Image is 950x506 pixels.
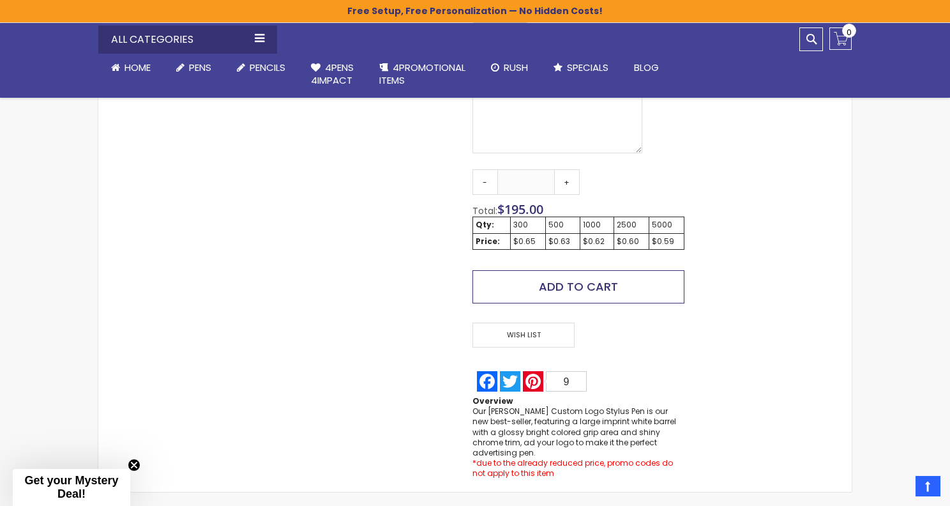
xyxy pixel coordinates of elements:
strong: Qty: [476,219,494,230]
a: Top [916,476,940,496]
div: 500 [548,220,577,230]
a: Specials [541,54,621,82]
a: - [472,169,498,195]
div: $0.60 [617,236,646,247]
strong: Overview [472,395,513,406]
a: Blog [621,54,672,82]
span: Add to Cart [539,279,618,295]
div: Our [PERSON_NAME] Custom Logo Stylus Pen is our new best-seller, featuring a large imprint white ... [472,406,684,479]
a: + [554,169,580,195]
span: Total: [472,204,497,217]
a: 4Pens4impact [298,54,366,95]
div: All Categories [98,26,277,54]
span: 4PROMOTIONAL ITEMS [379,61,465,87]
a: Rush [478,54,541,82]
a: 4PROMOTIONALITEMS [366,54,478,95]
a: Wish List [472,323,578,348]
div: 1000 [583,220,612,230]
span: 0 [847,26,852,38]
span: 9 [564,376,569,387]
span: Blog [634,61,659,74]
div: $0.65 [513,236,543,247]
strong: Price: [476,236,500,247]
button: Add to Cart [472,270,684,303]
span: 4Pens 4impact [311,61,354,87]
span: Get your Mystery Deal! [24,474,118,500]
a: Home [98,54,163,82]
span: Pencils [250,61,285,74]
a: Pinterest9 [522,371,588,392]
span: Pens [189,61,211,74]
div: 300 [513,220,543,230]
div: $0.62 [583,236,612,247]
span: Rush [504,61,528,74]
div: $0.63 [548,236,577,247]
div: 2500 [617,220,646,230]
font: *due to the already reduced price, promo codes do not apply to this item [472,457,673,479]
span: $ [497,201,543,218]
span: Specials [567,61,608,74]
span: Home [124,61,151,74]
a: Pens [163,54,224,82]
span: Wish List [472,323,575,348]
a: Twitter [499,371,522,392]
a: Pencils [224,54,298,82]
div: $0.59 [652,236,681,247]
a: Facebook [476,371,499,392]
div: 5000 [652,220,681,230]
button: Close teaser [128,459,140,471]
a: 0 [829,27,852,50]
span: 195.00 [504,201,543,218]
div: Get your Mystery Deal!Close teaser [13,469,130,506]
